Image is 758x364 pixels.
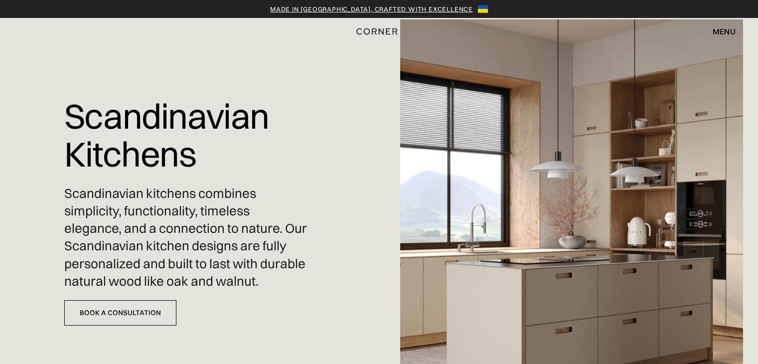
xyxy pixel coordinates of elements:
[270,4,473,14] a: Made in [GEOGRAPHIC_DATA], crafted with excellence
[352,25,407,38] a: home
[64,185,309,290] p: Scandinavian kitchens combines simplicity, functionality, timeless elegance, and a connection to ...
[64,300,176,326] a: Book a Consultation
[703,23,736,40] div: menu
[64,90,309,180] h1: Scandinavian Kitchens
[713,27,736,35] div: menu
